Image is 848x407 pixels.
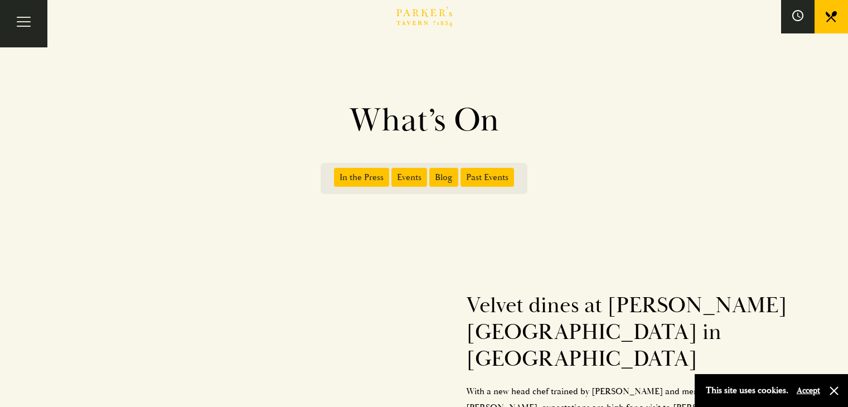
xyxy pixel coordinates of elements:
[106,100,742,140] h1: What’s On
[797,385,820,396] button: Accept
[391,168,427,187] span: Events
[429,168,458,187] span: Blog
[706,382,788,399] p: This site uses cookies.
[334,168,389,187] span: In the Press
[828,385,840,396] button: Close and accept
[461,168,514,187] span: Past Events
[466,292,789,372] h2: Velvet dines at [PERSON_NAME][GEOGRAPHIC_DATA] in [GEOGRAPHIC_DATA]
